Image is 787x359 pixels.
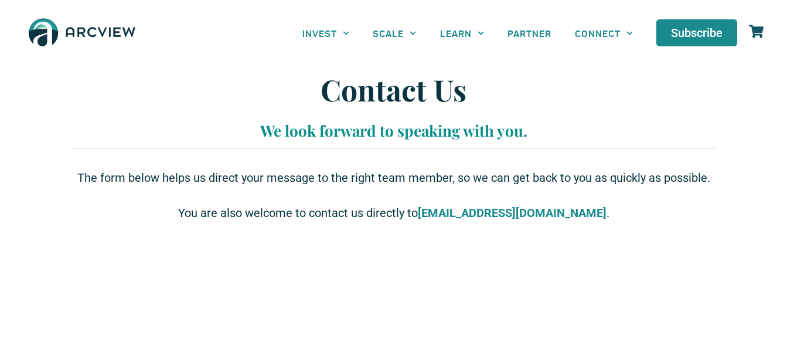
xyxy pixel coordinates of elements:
p: You are also welcome to contact us directly to . [77,204,710,222]
p: We look forward to speaking with you. [77,119,710,142]
nav: Menu [291,20,645,46]
strong: [EMAIL_ADDRESS][DOMAIN_NAME] [418,206,607,220]
a: LEARN [428,20,496,46]
a: PARTNER [496,20,563,46]
h1: Contact Us [77,72,710,107]
span: Subscribe [671,27,723,39]
a: CONNECT [563,20,645,46]
img: The Arcview Group [23,12,141,55]
a: Subscribe [656,19,737,46]
a: [EMAIL_ADDRESS][DOMAIN_NAME] [418,206,607,222]
span: The form below helps us direct your message to the right team member, so we can get back to you a... [77,171,710,185]
a: SCALE [361,20,428,46]
a: INVEST [291,20,361,46]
